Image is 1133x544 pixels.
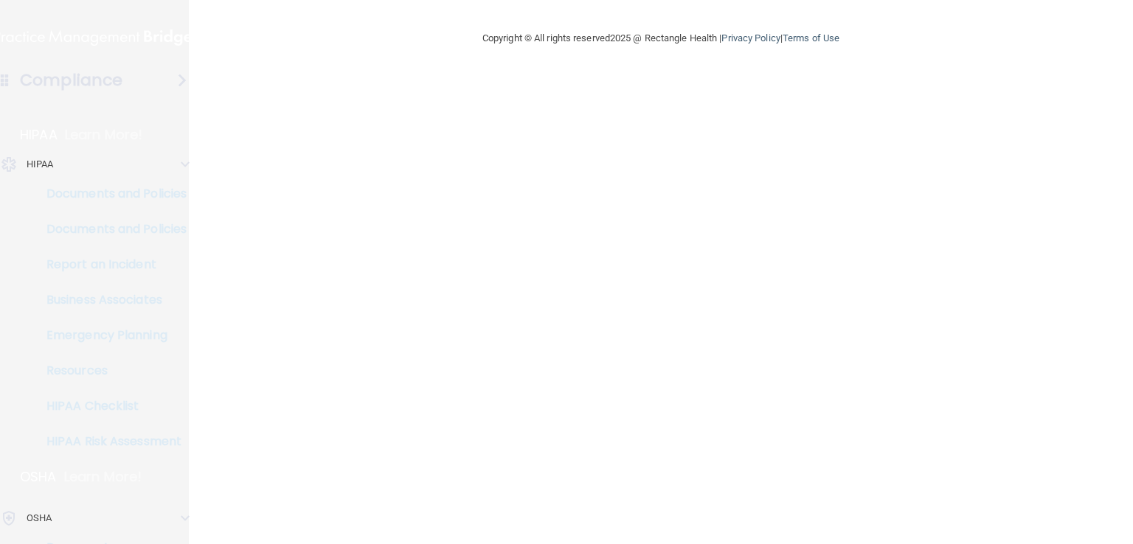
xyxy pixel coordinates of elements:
[20,126,58,144] p: HIPAA
[10,293,211,307] p: Business Associates
[721,32,780,43] a: Privacy Policy
[10,434,211,449] p: HIPAA Risk Assessment
[20,468,57,486] p: OSHA
[65,126,143,144] p: Learn More!
[783,32,839,43] a: Terms of Use
[64,468,142,486] p: Learn More!
[10,222,211,237] p: Documents and Policies
[10,399,211,414] p: HIPAA Checklist
[20,70,122,91] h4: Compliance
[10,328,211,343] p: Emergency Planning
[27,509,52,527] p: OSHA
[27,156,54,173] p: HIPAA
[392,15,930,62] div: Copyright © All rights reserved 2025 @ Rectangle Health | |
[10,363,211,378] p: Resources
[10,186,211,201] p: Documents and Policies
[10,257,211,272] p: Report an Incident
